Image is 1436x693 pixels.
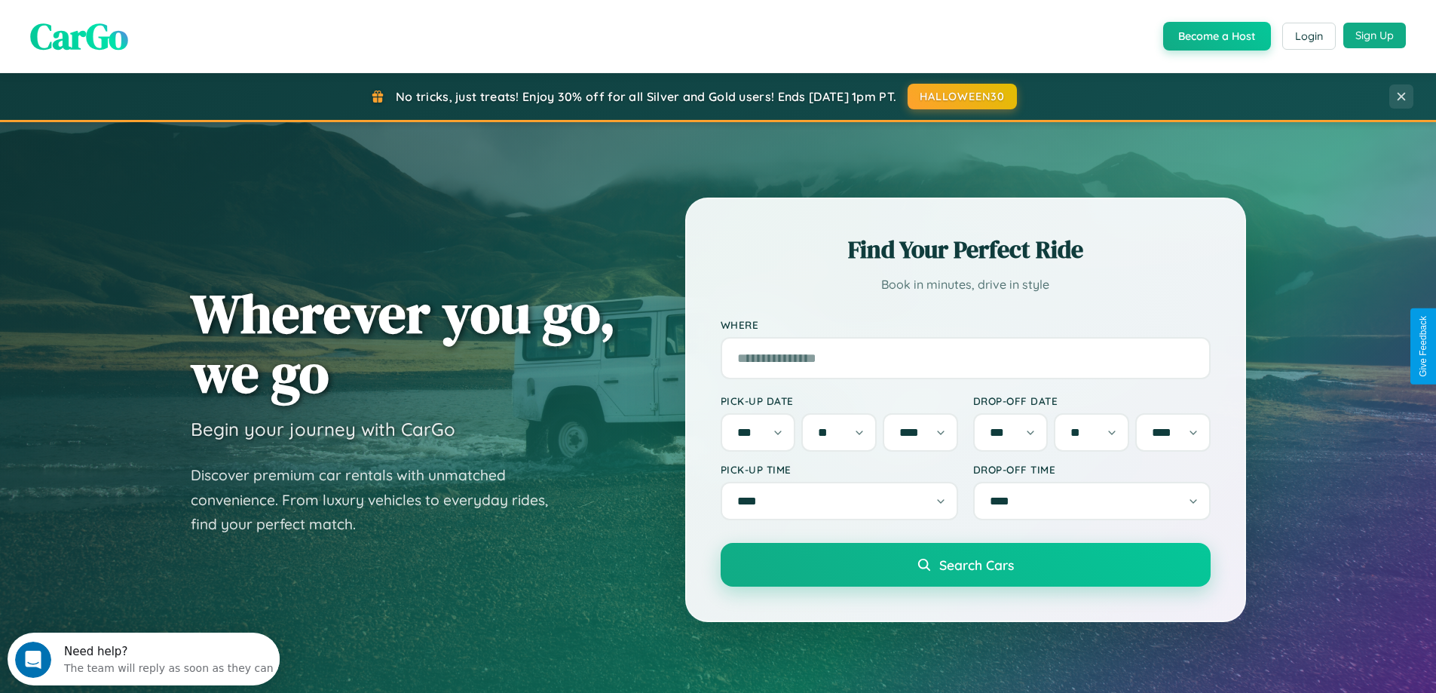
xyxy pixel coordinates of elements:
[939,557,1014,573] span: Search Cars
[1163,22,1271,51] button: Become a Host
[6,6,280,48] div: Open Intercom Messenger
[908,84,1017,109] button: HALLOWEEN30
[191,418,455,440] h3: Begin your journey with CarGo
[1343,23,1406,48] button: Sign Up
[721,463,958,476] label: Pick-up Time
[1418,316,1428,377] div: Give Feedback
[191,463,568,537] p: Discover premium car rentals with unmatched convenience. From luxury vehicles to everyday rides, ...
[973,463,1211,476] label: Drop-off Time
[30,11,128,61] span: CarGo
[191,284,616,403] h1: Wherever you go, we go
[396,89,896,104] span: No tricks, just treats! Enjoy 30% off for all Silver and Gold users! Ends [DATE] 1pm PT.
[15,642,51,678] iframe: Intercom live chat
[721,233,1211,266] h2: Find Your Perfect Ride
[721,543,1211,587] button: Search Cars
[721,274,1211,296] p: Book in minutes, drive in style
[973,394,1211,407] label: Drop-off Date
[57,25,266,41] div: The team will reply as soon as they can
[1282,23,1336,50] button: Login
[721,318,1211,331] label: Where
[8,633,280,685] iframe: Intercom live chat discovery launcher
[57,13,266,25] div: Need help?
[721,394,958,407] label: Pick-up Date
